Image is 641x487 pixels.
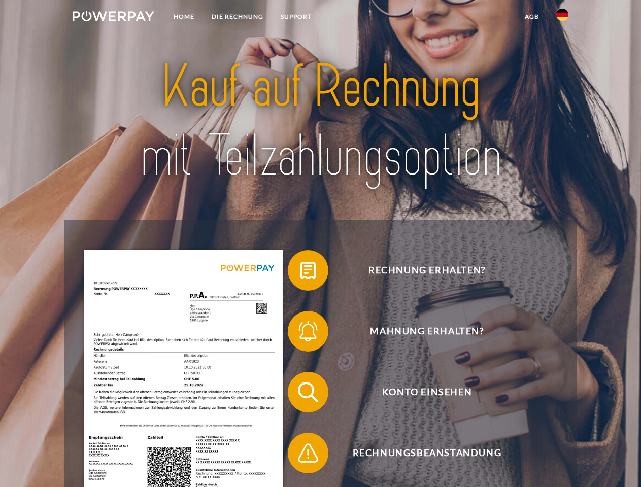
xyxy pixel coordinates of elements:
a: Home [165,8,203,26]
a: SUPPORT [272,8,320,26]
span: Rechnung erhalten? [302,250,551,291]
span: Mahnung erhalten? [302,311,551,352]
a: agb [516,8,548,26]
button: Rechnungsbeanstandung [288,433,552,473]
span: Rechnungsbeanstandung [302,433,551,473]
span: Konto einsehen [302,372,551,412]
img: qb_bill.svg [295,258,321,283]
img: title-powerpay_de.svg [97,49,544,194]
img: logo-powerpay-white.svg [73,11,154,21]
img: qb_bell.svg [295,319,321,344]
button: Konto einsehen [288,372,552,412]
button: Rechnung erhalten? [288,250,552,291]
a: DIE RECHNUNG [203,8,272,26]
img: qb_search.svg [295,379,321,405]
button: Mahnung erhalten? [288,311,552,352]
img: qb_warning.svg [295,440,321,466]
img: de [556,9,568,21]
